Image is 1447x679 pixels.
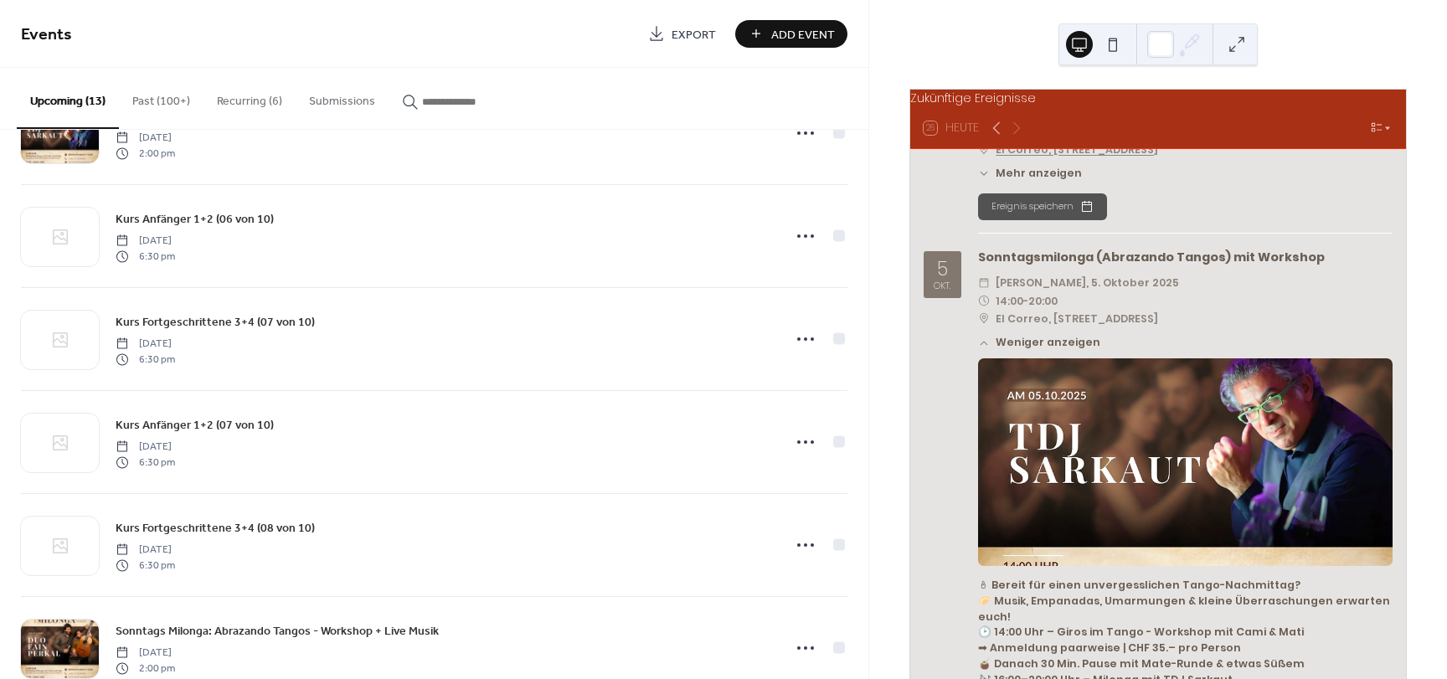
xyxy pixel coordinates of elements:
span: Kurs Fortgeschrittene 3+4 (07 von 10) [116,314,315,332]
span: Kurs Anfänger 1+2 (06 von 10) [116,211,274,229]
button: Add Event [735,20,847,48]
span: 6:30 pm [116,249,175,264]
span: 6:30 pm [116,558,175,573]
span: 2:00 pm [116,661,175,676]
span: [PERSON_NAME], 5. Oktober 2025 [996,274,1179,291]
span: [DATE] [116,543,175,558]
div: Sonntagsmilonga (Abrazando Tangos) mit Workshop [978,249,1393,267]
span: 14:00 [996,292,1023,310]
span: Mehr anzeigen [996,166,1082,182]
div: ​ [978,166,990,182]
span: 2:00 pm [116,146,175,161]
a: El Correo, [STREET_ADDRESS] [996,141,1158,158]
button: Ereignis speichern [978,193,1107,220]
div: Okt. [934,281,951,291]
a: Kurs Anfänger 1+2 (07 von 10) [116,415,274,435]
button: ​Weniger anzeigen [978,335,1101,351]
span: 20:00 [1028,292,1058,310]
span: [DATE] [116,440,175,455]
a: Kurs Fortgeschrittene 3+4 (07 von 10) [116,312,315,332]
a: Sonntags Milonga: Abrazando Tangos - Workshop + Live Musik [116,621,439,640]
span: 6:30 pm [116,352,175,367]
div: ​ [978,274,990,291]
a: Kurs Anfänger 1+2 (06 von 10) [116,209,274,229]
div: ​ [978,335,990,351]
span: El Correo, [STREET_ADDRESS] [996,310,1158,327]
div: Zukünftige Ereignisse [910,90,1406,108]
span: - [1023,292,1028,310]
div: ​ [978,292,990,310]
div: 5 [937,260,948,279]
span: Kurs Fortgeschrittene 3+4 (08 von 10) [116,520,315,538]
a: Kurs Fortgeschrittene 3+4 (08 von 10) [116,518,315,538]
span: [DATE] [116,131,175,146]
span: Sonntags Milonga: Abrazando Tangos - Workshop + Live Musik [116,623,439,640]
span: [DATE] [116,337,175,352]
span: [DATE] [116,646,175,661]
span: Add Event [771,26,835,44]
span: Export [672,26,716,44]
button: ​Mehr anzeigen [978,166,1083,182]
a: Export [636,20,729,48]
span: Weniger anzeigen [996,335,1100,351]
span: [DATE] [116,234,175,249]
span: 6:30 pm [116,455,175,470]
div: ​ [978,141,990,158]
span: Kurs Anfänger 1+2 (07 von 10) [116,417,274,435]
button: Submissions [296,68,389,127]
div: ​ [978,310,990,327]
button: Upcoming (13) [17,68,119,129]
button: Recurring (6) [203,68,296,127]
span: Events [21,18,72,51]
button: Past (100+) [119,68,203,127]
